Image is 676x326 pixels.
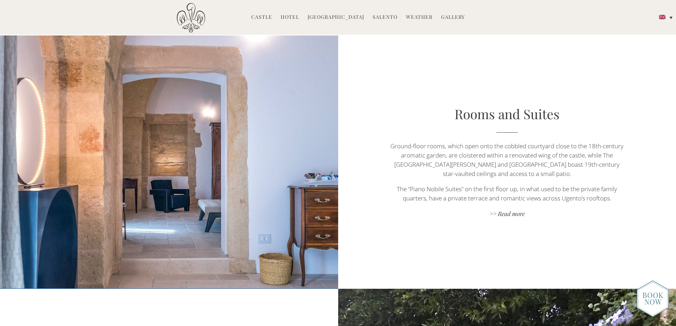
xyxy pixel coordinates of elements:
p: The “Piano Nobile Suites” on the first floor up, in what used to be the private family quarters, ... [389,184,625,203]
a: >> Read more [389,210,625,219]
img: Castello di Ugento [177,3,205,33]
p: Ground-floor rooms, which open onto the cobbled courtyard close to the 18th-century aromatic gard... [389,142,625,178]
a: Gallery [441,13,465,22]
a: [GEOGRAPHIC_DATA] [308,13,364,22]
a: Rooms and Suites [455,105,560,122]
a: Salento [373,13,397,22]
img: English [659,15,665,19]
a: Castle [251,13,272,22]
img: new-booknow.png [637,280,669,317]
a: Weather [406,13,433,22]
a: Hotel [281,13,299,22]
